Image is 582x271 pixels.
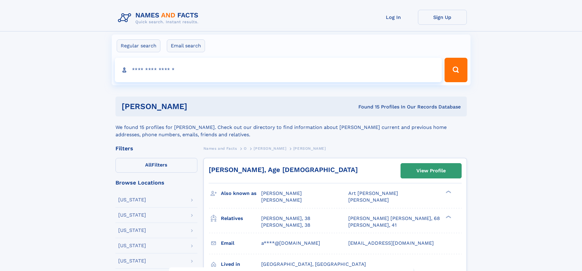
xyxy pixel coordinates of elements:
label: Email search [167,39,205,52]
h3: Relatives [221,213,261,224]
span: [PERSON_NAME] [254,146,286,151]
input: search input [115,58,442,82]
div: ❯ [444,215,452,219]
label: Regular search [117,39,160,52]
img: Logo Names and Facts [115,10,203,26]
div: View Profile [416,164,446,178]
a: Log In [369,10,418,25]
a: Names and Facts [203,145,237,152]
span: Art [PERSON_NAME] [348,190,398,196]
a: [PERSON_NAME], 38 [261,215,310,222]
span: O [244,146,247,151]
a: [PERSON_NAME] [254,145,286,152]
div: [US_STATE] [118,228,146,233]
h3: Also known as [221,188,261,199]
a: View Profile [401,163,461,178]
span: All [145,162,152,168]
h3: Email [221,238,261,248]
span: [PERSON_NAME] [348,197,389,203]
h3: Lived in [221,259,261,269]
div: Browse Locations [115,180,197,185]
a: [PERSON_NAME] [PERSON_NAME], 68 [348,215,440,222]
button: Search Button [445,58,467,82]
div: Filters [115,146,197,151]
span: [PERSON_NAME] [261,197,302,203]
span: [PERSON_NAME] [293,146,326,151]
label: Filters [115,158,197,173]
a: [PERSON_NAME], 38 [261,222,310,229]
div: [US_STATE] [118,243,146,248]
a: [PERSON_NAME], 41 [348,222,397,229]
span: [PERSON_NAME] [261,190,302,196]
span: [GEOGRAPHIC_DATA], [GEOGRAPHIC_DATA] [261,261,366,267]
div: ❯ [444,190,452,194]
div: [US_STATE] [118,213,146,218]
h1: [PERSON_NAME] [122,103,273,110]
span: [EMAIL_ADDRESS][DOMAIN_NAME] [348,240,434,246]
div: [US_STATE] [118,197,146,202]
a: O [244,145,247,152]
div: We found 15 profiles for [PERSON_NAME]. Check out our directory to find information about [PERSON... [115,116,467,138]
div: [US_STATE] [118,258,146,263]
a: Sign Up [418,10,467,25]
a: [PERSON_NAME], Age [DEMOGRAPHIC_DATA] [209,166,358,174]
div: Found 15 Profiles In Our Records Database [273,104,461,110]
